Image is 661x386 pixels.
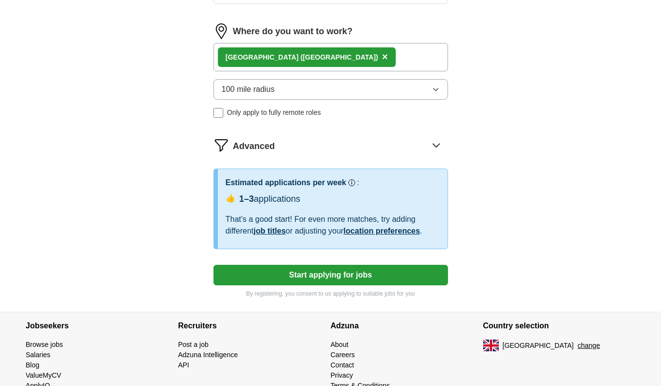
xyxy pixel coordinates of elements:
button: Start applying for jobs [213,265,448,285]
span: × [382,51,388,62]
a: ValueMyCV [26,371,62,379]
div: That's a good start! For even more matches, try adding different or adjusting your . [226,214,440,237]
a: Browse jobs [26,341,63,348]
h4: Country selection [483,312,636,340]
a: Post a job [178,341,209,348]
span: ([GEOGRAPHIC_DATA]) [300,53,378,61]
button: 100 mile radius [213,79,448,100]
a: Salaries [26,351,51,359]
img: filter [213,137,229,153]
h3: Estimated applications per week [226,177,346,189]
p: By registering, you consent to us applying to suitable jobs for you [213,289,448,298]
a: Careers [331,351,355,359]
span: Only apply to fully remote roles [227,107,321,118]
a: About [331,341,349,348]
a: Blog [26,361,40,369]
span: 1–3 [239,194,254,204]
h3: : [357,177,359,189]
input: Only apply to fully remote roles [213,108,223,118]
span: Advanced [233,140,275,153]
span: 100 mile radius [222,84,275,95]
label: Where do you want to work? [233,25,353,38]
button: change [577,341,600,351]
a: Adzuna Intelligence [178,351,238,359]
strong: [GEOGRAPHIC_DATA] [226,53,299,61]
a: job titles [254,227,286,235]
a: location preferences [343,227,420,235]
a: Contact [331,361,354,369]
a: Privacy [331,371,353,379]
span: [GEOGRAPHIC_DATA] [503,341,574,351]
a: API [178,361,190,369]
button: × [382,50,388,64]
div: applications [239,193,300,206]
span: 👍 [226,193,235,204]
img: UK flag [483,340,499,351]
img: location.png [213,23,229,39]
